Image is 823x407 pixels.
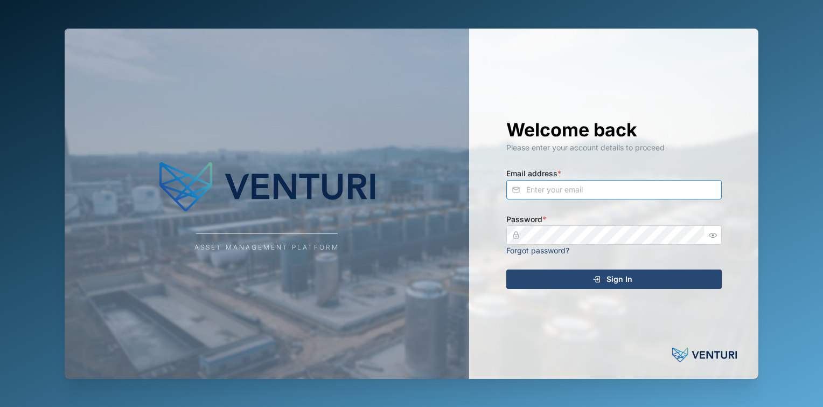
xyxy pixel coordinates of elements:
span: Sign In [606,270,632,288]
a: Forgot password? [506,246,569,255]
img: Powered by: Venturi [672,344,737,366]
div: Asset Management Platform [194,243,339,253]
label: Password [506,213,546,225]
div: Please enter your account details to proceed [506,142,722,154]
img: Company Logo [159,155,375,219]
button: Sign In [506,270,722,289]
h1: Welcome back [506,118,722,142]
label: Email address [506,168,561,180]
input: Enter your email [506,180,722,199]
